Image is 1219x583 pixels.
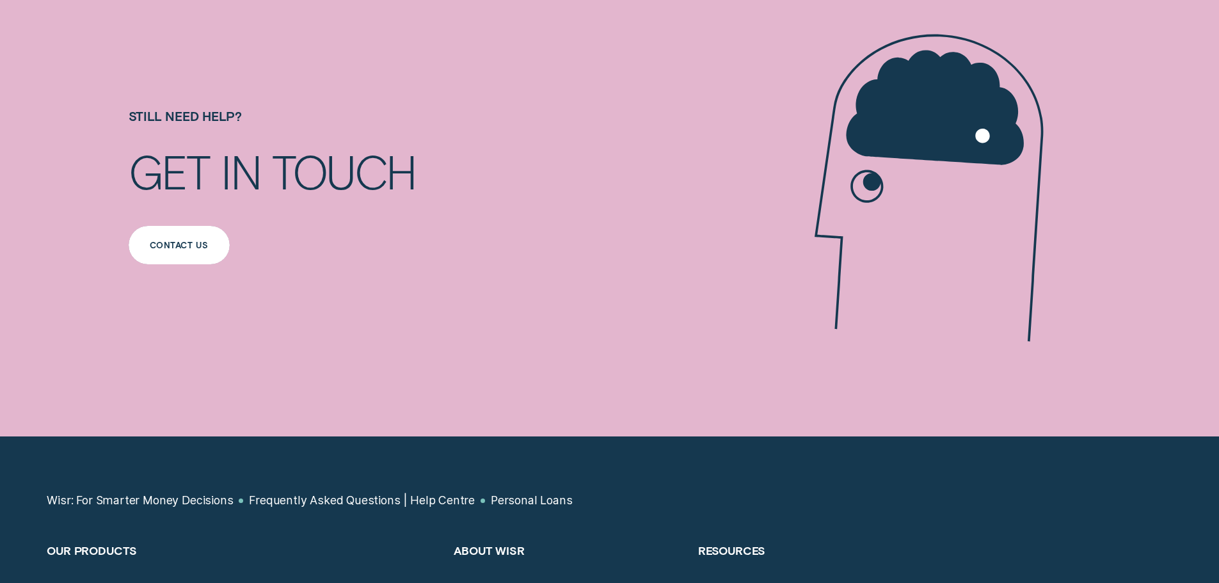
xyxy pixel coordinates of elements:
a: Personal Loans [491,493,573,507]
a: Frequently Asked Questions | Help Centre [249,493,475,507]
div: Contact us [150,242,208,250]
h4: Still need help? [129,109,603,148]
h2: Get in touch [129,148,504,226]
a: Wisr: For Smarter Money Decisions [47,493,233,507]
button: Contact us [129,226,230,264]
